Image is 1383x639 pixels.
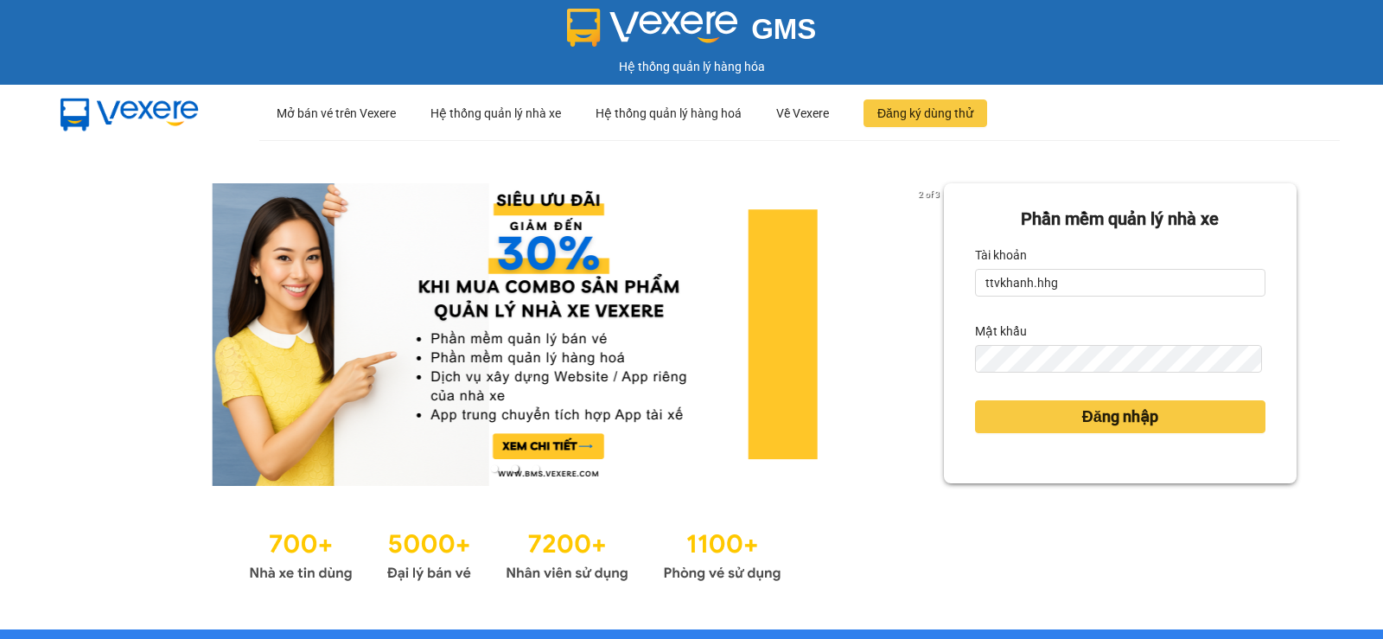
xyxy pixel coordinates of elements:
[975,345,1262,373] input: Mật khẩu
[567,9,738,47] img: logo 2
[249,521,781,586] img: Statistics.png
[877,104,973,123] span: Đăng ký dùng thử
[975,206,1265,233] div: Phần mềm quản lý nhà xe
[776,86,829,141] div: Về Vexere
[914,183,944,206] p: 2 of 3
[491,465,498,472] li: slide item 1
[277,86,396,141] div: Mở bán vé trên Vexere
[596,86,742,141] div: Hệ thống quản lý hàng hoá
[430,86,561,141] div: Hệ thống quản lý nhà xe
[975,269,1265,297] input: Tài khoản
[512,465,519,472] li: slide item 2
[4,57,1379,76] div: Hệ thống quản lý hàng hóa
[751,13,816,45] span: GMS
[86,183,111,486] button: previous slide / item
[1082,405,1158,429] span: Đăng nhập
[532,465,539,472] li: slide item 3
[975,317,1027,345] label: Mật khẩu
[864,99,987,127] button: Đăng ký dùng thử
[975,400,1265,433] button: Đăng nhập
[975,241,1027,269] label: Tài khoản
[567,26,817,40] a: GMS
[920,183,944,486] button: next slide / item
[43,85,216,142] img: mbUUG5Q.png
